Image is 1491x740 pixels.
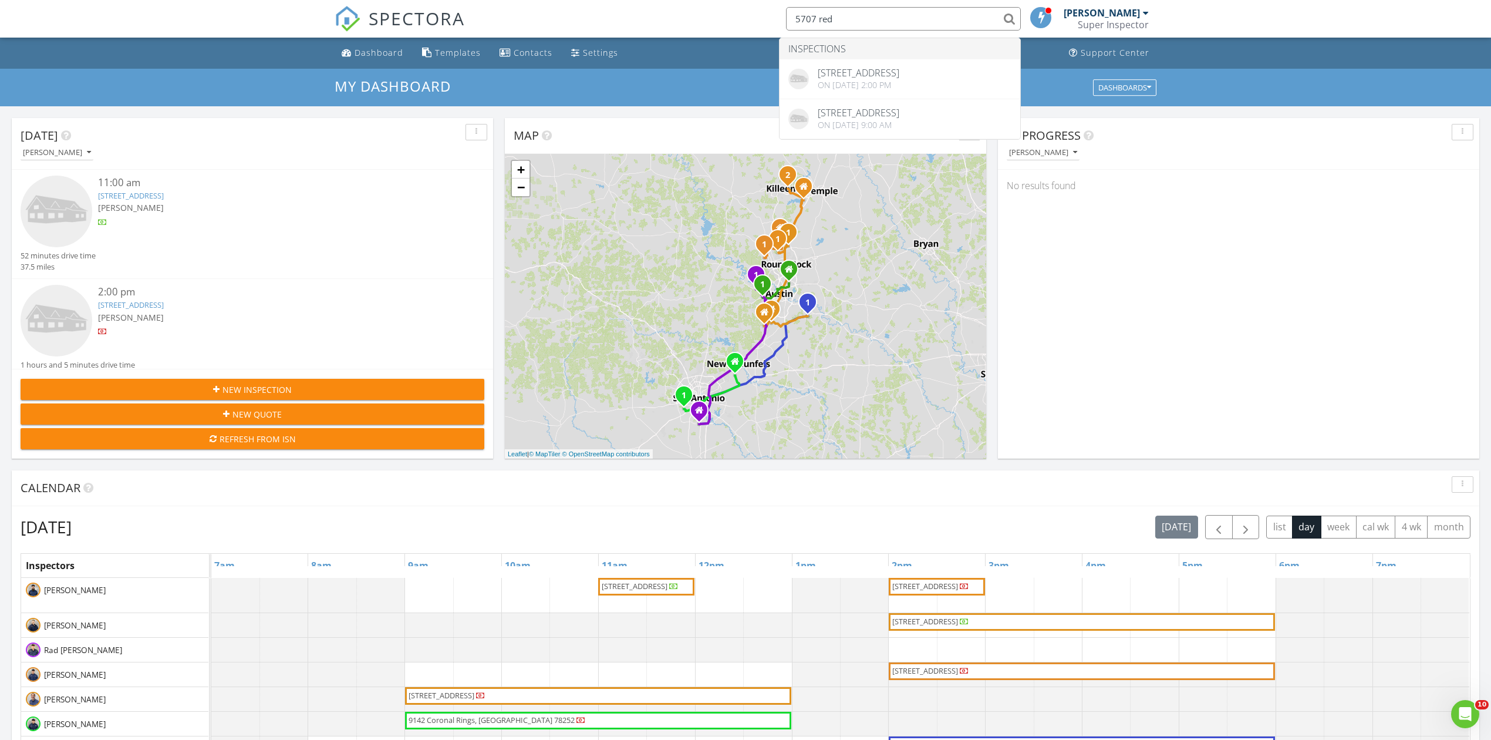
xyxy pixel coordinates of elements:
[21,379,484,400] button: New Inspection
[1098,83,1151,92] div: Dashboards
[30,433,475,445] div: Refresh from ISN
[735,361,742,368] div: 3326 Harvest View, Marion Texas 78124
[1232,515,1260,539] button: Next day
[335,16,465,41] a: SPECTORA
[818,68,899,78] div: [STREET_ADDRESS]
[1064,42,1154,64] a: Support Center
[98,202,164,213] span: [PERSON_NAME]
[337,42,408,64] a: Dashboard
[1451,700,1479,728] iframe: Intercom live chat
[26,583,41,597] img: michael_brasher.jpeg
[514,47,552,58] div: Contacts
[1093,79,1156,96] button: Dashboards
[998,170,1479,201] div: No results found
[21,127,58,143] span: [DATE]
[21,250,96,261] div: 52 minutes drive time
[1078,19,1149,31] div: Super Inspector
[21,359,135,371] div: 1 hours and 5 minutes drive time
[760,281,765,289] i: 1
[986,556,1012,575] a: 3pm
[805,299,810,307] i: 1
[786,229,791,237] i: 1
[514,127,539,143] span: Map
[566,42,623,64] a: Settings
[1064,7,1140,19] div: [PERSON_NAME]
[1155,516,1198,539] button: [DATE]
[1395,516,1428,539] button: 4 wk
[369,6,465,31] span: SPECTORA
[778,238,785,245] div: 1517 Mulberry Oak Ln, Georgetown, TX 78628
[1009,149,1077,157] div: [PERSON_NAME]
[1276,556,1303,575] a: 6pm
[355,47,403,58] div: Dashboard
[405,556,431,575] a: 9am
[409,715,575,725] span: 9142 Coronal Rings, [GEOGRAPHIC_DATA] 78252
[42,644,124,656] span: Rad [PERSON_NAME]
[21,176,92,247] img: house-placeholder-square-ca63347ab8c70e15b013bc22427d3df0f7f082c62ce06d78aee8ec4e70df452f.jpg
[599,556,630,575] a: 11am
[786,7,1021,31] input: Search everything...
[785,171,790,180] i: 2
[21,515,72,539] h2: [DATE]
[42,620,108,631] span: [PERSON_NAME]
[26,559,75,572] span: Inspectors
[512,161,529,179] a: Zoom in
[21,261,96,273] div: 37.5 miles
[308,556,335,575] a: 8am
[1007,145,1080,161] button: [PERSON_NAME]
[764,244,771,251] div: 2144 Magnolia Hl Dr, Leander, TX 78641
[335,6,360,32] img: The Best Home Inspection Software - Spectora
[699,410,706,417] div: Austin/San Antonio TX
[789,269,796,276] div: 2113 Dickinson terrace , Austin Texas 78754
[1082,556,1109,575] a: 4pm
[1205,515,1233,539] button: Previous day
[335,76,451,96] span: My Dashboard
[98,190,164,201] a: [STREET_ADDRESS]
[682,392,686,400] i: 1
[1427,516,1470,539] button: month
[42,718,108,730] span: [PERSON_NAME]
[508,450,527,458] a: Leaflet
[788,109,809,129] img: house-placeholder-square-ca63347ab8c70e15b013bc22427d3df0f7f082c62ce06d78aee8ec4e70df452f.jpg
[417,42,485,64] a: Templates
[502,556,534,575] a: 10am
[1373,556,1399,575] a: 7pm
[788,232,795,239] div: 653 River Bluff Cir, Georgetown, TX 78626
[26,618,41,633] img: andrew_vanskike.jpeg
[780,38,1020,59] li: Inspections
[762,241,767,249] i: 1
[1321,516,1357,539] button: week
[21,403,484,425] button: New Quote
[1266,516,1293,539] button: list
[764,312,771,319] div: 279 Strawn, Kyle TX 78640
[21,428,484,449] button: Refresh from ISN
[42,669,108,681] span: [PERSON_NAME]
[98,285,446,300] div: 2:00 pm
[21,176,484,273] a: 11:00 am [STREET_ADDRESS] [PERSON_NAME] 52 minutes drive time 37.5 miles
[42,694,108,705] span: [PERSON_NAME]
[818,120,899,130] div: On [DATE] 9:00 am
[892,581,958,591] span: [STREET_ADDRESS]
[26,643,41,657] img: rad.jpg
[756,274,763,281] div: 4121 Vinalopo Dr, Austin, TX 78738
[529,450,561,458] a: © MapTiler
[26,667,41,682] img: dustin_yoho.jpeg
[1179,556,1206,575] a: 5pm
[892,665,958,676] span: [STREET_ADDRESS]
[495,42,557,64] a: Contacts
[788,69,809,89] img: house-placeholder-square-ca63347ab8c70e15b013bc22427d3df0f7f082c62ce06d78aee8ec4e70df452f.jpg
[818,80,899,90] div: On [DATE] 2:00 pm
[754,271,758,280] i: 1
[892,616,958,627] span: [STREET_ADDRESS]
[1356,516,1396,539] button: cal wk
[775,236,780,244] i: 1
[696,556,727,575] a: 12pm
[42,584,108,596] span: [PERSON_NAME]
[1007,127,1081,143] span: In Progress
[98,312,164,323] span: [PERSON_NAME]
[211,556,238,575] a: 7am
[98,176,446,190] div: 11:00 am
[435,47,481,58] div: Templates
[232,408,282,421] span: New Quote
[21,480,80,496] span: Calendar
